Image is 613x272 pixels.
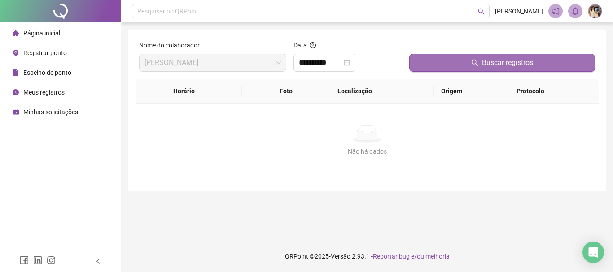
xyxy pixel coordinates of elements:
span: schedule [13,109,19,115]
label: Nome do colaborador [139,40,206,50]
span: linkedin [33,256,42,265]
span: search [471,59,478,66]
span: environment [13,50,19,56]
th: Origem [434,79,509,104]
span: instagram [47,256,56,265]
span: home [13,30,19,36]
button: Buscar registros [409,54,595,72]
span: Registrar ponto [23,49,67,56]
th: Localização [330,79,434,104]
span: file [13,69,19,76]
span: search [478,8,485,15]
th: Horário [166,79,242,104]
th: Protocolo [509,79,599,104]
th: Foto [272,79,330,104]
span: Espelho de ponto [23,69,71,76]
span: Página inicial [23,30,60,37]
span: Reportar bug e/ou melhoria [373,253,450,260]
span: Minhas solicitações [23,108,78,116]
img: 90509 [588,4,602,18]
span: Data [293,42,307,49]
span: Versão [331,253,350,260]
span: notification [552,7,560,15]
span: clock-circle [13,89,19,95]
div: Open Intercom Messenger [582,242,604,263]
span: bell [571,7,579,15]
span: question-circle [310,42,316,48]
span: facebook [20,256,29,265]
span: Buscar registros [482,57,533,68]
span: left [95,258,101,264]
span: LUIS ALESSANDRO MORAIS DOS SANTOS [144,54,281,71]
footer: QRPoint © 2025 - 2.93.1 - [121,241,613,272]
span: Meus registros [23,89,65,96]
span: [PERSON_NAME] [495,6,543,16]
div: Não há dados [146,147,588,156]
